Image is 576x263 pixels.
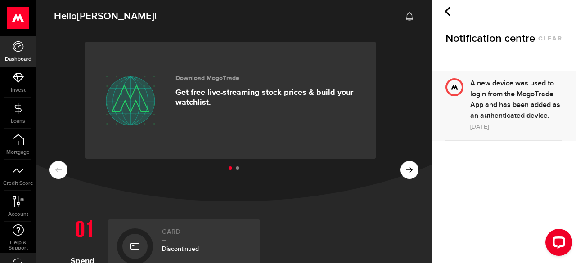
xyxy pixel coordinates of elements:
button: clear [538,36,562,42]
a: Download MogoTrade Get free live-streaming stock prices & build your watchlist. [85,42,376,159]
span: Notification centre [445,31,535,45]
span: Discontinued [162,245,199,253]
div: [DATE] [470,121,562,132]
h2: Card [162,228,251,241]
p: Get free live-streaming stock prices & build your watchlist. [175,88,362,107]
div: A new device was used to login from the MogoTrade App and has been added as an authenticated device. [470,78,562,121]
h3: Download MogoTrade [175,75,362,82]
span: Hello ! [54,7,157,26]
span: [PERSON_NAME] [77,10,154,22]
iframe: LiveChat chat widget [538,225,576,263]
